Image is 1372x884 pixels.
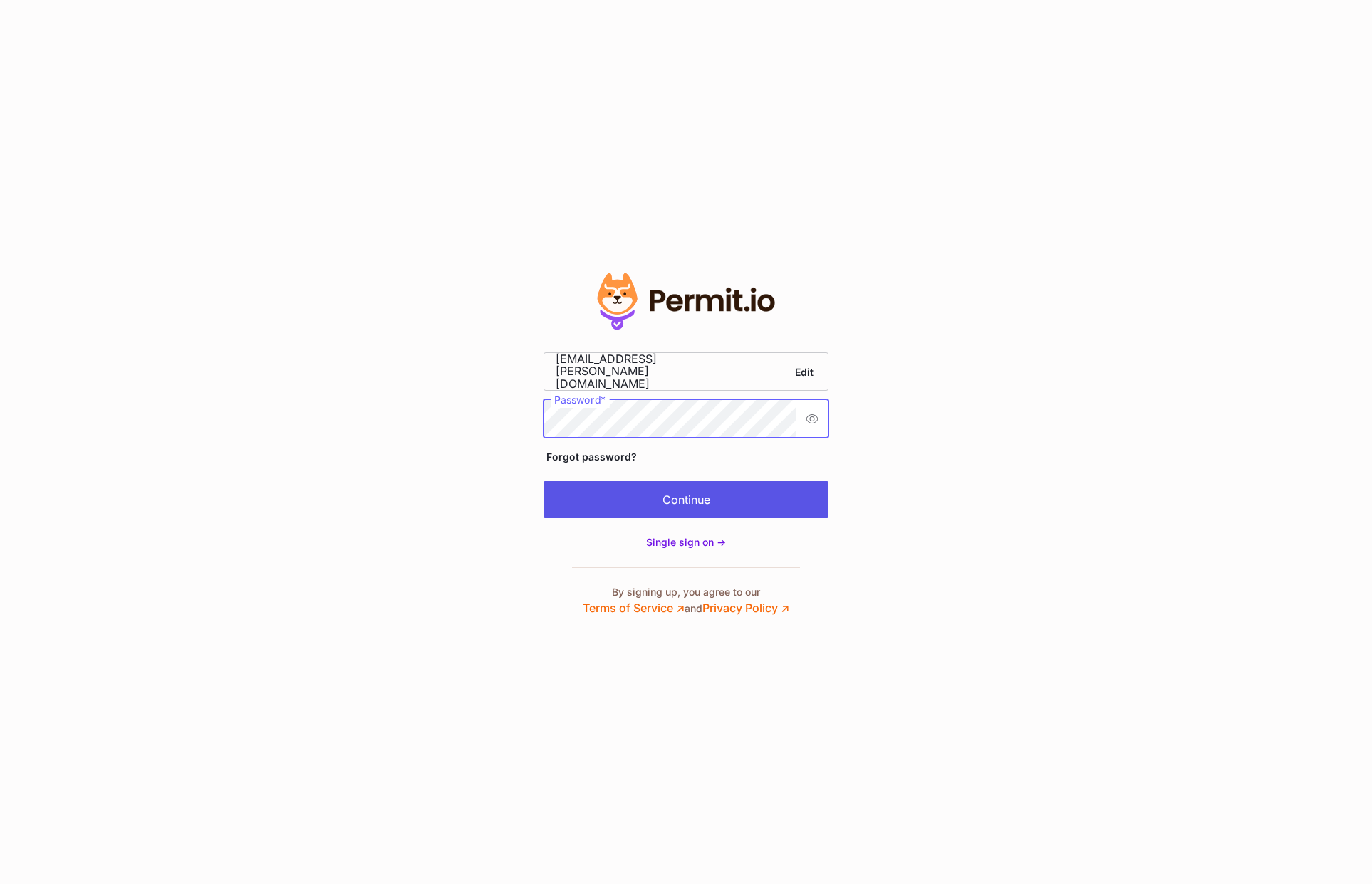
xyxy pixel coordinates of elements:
span: [EMAIL_ADDRESS][PERSON_NAME][DOMAIN_NAME] [556,353,734,391]
a: Single sign on -> [646,535,726,549]
span: Single sign on -> [646,536,726,548]
a: Edit email address [792,362,816,382]
a: Terms of Service ↗ [583,601,685,615]
p: By signing up, you agree to our and [583,585,789,616]
a: Privacy Policy ↗ [702,601,789,615]
button: Continue [544,481,828,518]
a: Forgot password? [544,448,640,465]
